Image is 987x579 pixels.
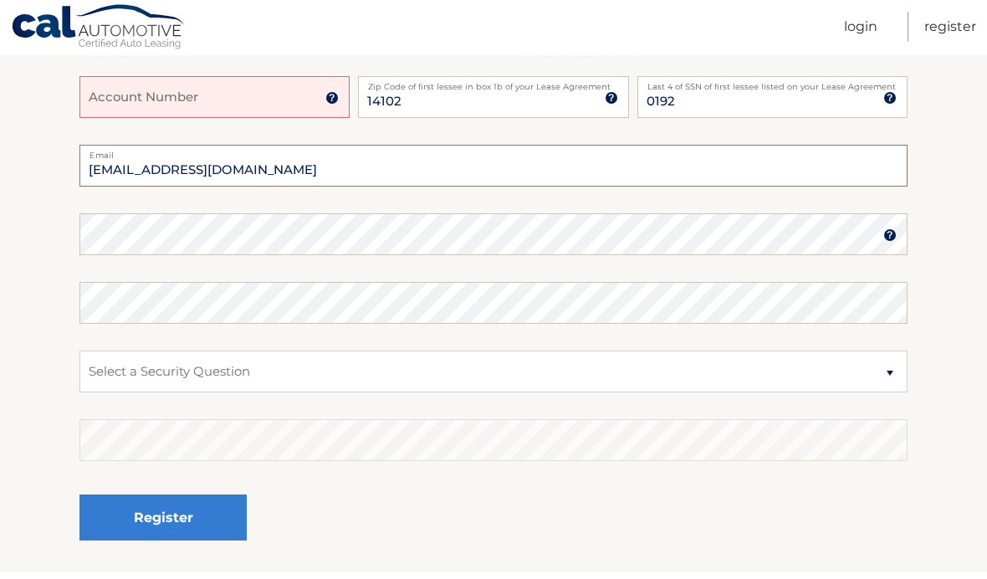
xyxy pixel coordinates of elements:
[883,236,897,249] img: tooltip.svg
[844,19,877,49] a: Login
[358,84,628,97] label: Zip Code of first lessee in box 1b of your Lease Agreement
[605,99,618,112] img: tooltip.svg
[11,11,187,59] a: Cal Automotive
[325,99,339,112] img: tooltip.svg
[637,84,908,126] input: SSN or EIN (last 4 digits only)
[358,84,628,126] input: Zip Code
[79,152,908,166] label: Email
[79,84,350,126] input: Account Number
[79,502,247,548] button: Register
[79,152,908,194] input: Email
[924,19,976,49] a: Register
[883,99,897,112] img: tooltip.svg
[637,84,908,97] label: Last 4 of SSN of first lessee listed on your Lease Agreement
